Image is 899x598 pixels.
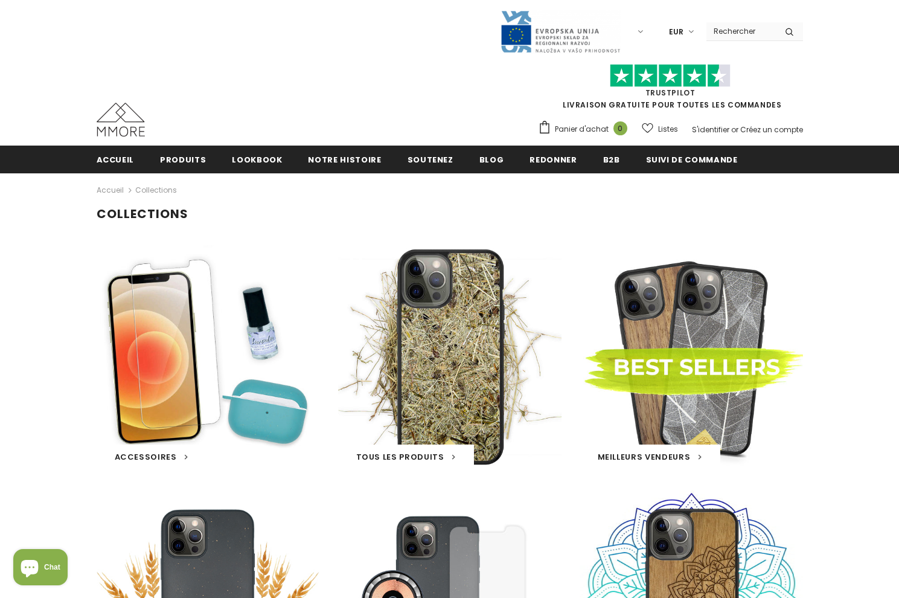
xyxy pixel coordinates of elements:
[115,451,177,463] span: Accessoires
[160,146,206,173] a: Produits
[160,154,206,166] span: Produits
[740,124,803,135] a: Créez un compte
[97,146,135,173] a: Accueil
[308,146,381,173] a: Notre histoire
[408,154,453,166] span: soutenez
[479,146,504,173] a: Blog
[500,10,621,54] img: Javni Razpis
[538,69,803,110] span: LIVRAISON GRATUITE POUR TOUTES LES COMMANDES
[232,146,282,173] a: Lookbook
[538,120,633,138] a: Panier d'achat 0
[598,451,691,463] span: Meilleurs vendeurs
[10,549,71,588] inbox-online-store-chat: Shopify online store chat
[610,64,731,88] img: Faites confiance aux étoiles pilotes
[115,451,188,463] a: Accessoires
[731,124,738,135] span: or
[97,103,145,137] img: Cas MMORE
[97,207,803,222] h1: Collections
[97,183,124,198] a: Accueil
[555,123,609,135] span: Panier d'achat
[232,154,282,166] span: Lookbook
[135,183,177,198] span: Collections
[603,154,620,166] span: B2B
[646,146,738,173] a: Suivi de commande
[598,451,702,463] a: Meilleurs vendeurs
[529,154,577,166] span: Redonner
[408,146,453,173] a: soutenez
[692,124,729,135] a: S'identifier
[646,154,738,166] span: Suivi de commande
[356,451,456,463] a: Tous les produits
[613,121,627,135] span: 0
[658,123,678,135] span: Listes
[356,451,444,463] span: Tous les produits
[642,118,678,140] a: Listes
[500,26,621,36] a: Javni Razpis
[669,26,683,38] span: EUR
[479,154,504,166] span: Blog
[706,22,776,40] input: Search Site
[308,154,381,166] span: Notre histoire
[645,88,696,98] a: TrustPilot
[97,154,135,166] span: Accueil
[529,146,577,173] a: Redonner
[603,146,620,173] a: B2B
